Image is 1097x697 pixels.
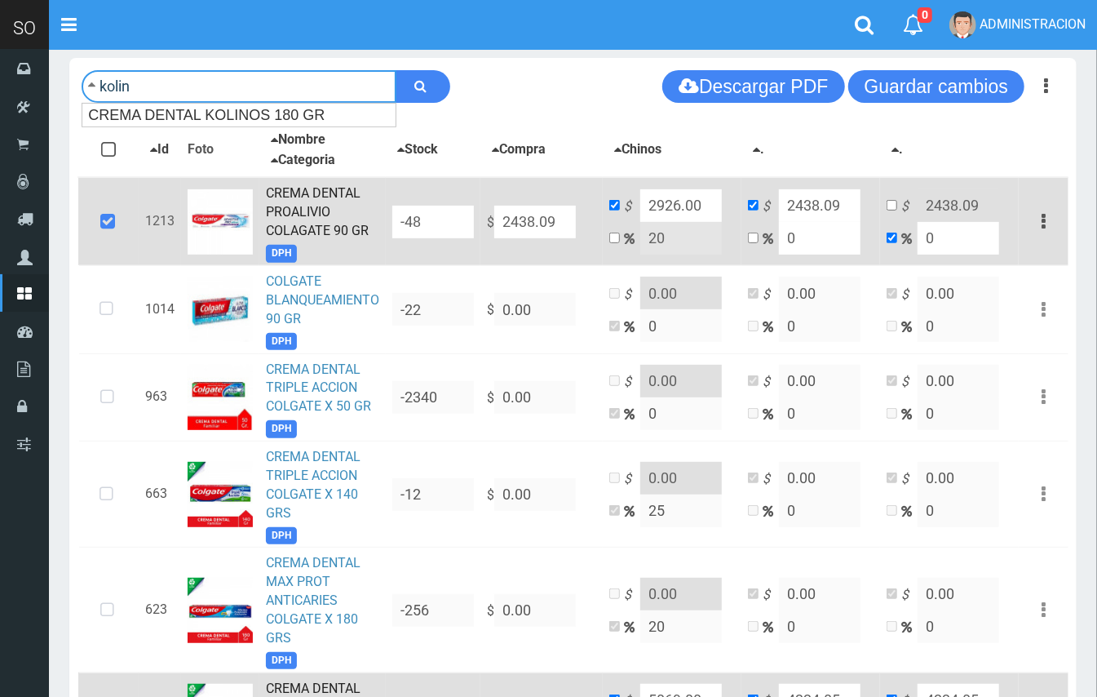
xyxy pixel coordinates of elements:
[887,140,908,160] button: .
[266,185,369,238] a: CREMA DENTAL PROALIVIO COLAGATE 90 GR
[266,150,340,171] button: Categoria
[624,373,640,392] i: $
[480,265,603,353] td: $
[901,373,918,392] i: $
[624,586,640,605] i: $
[139,548,181,673] td: 623
[918,7,932,23] span: 0
[82,70,396,103] input: Ingrese su busqueda
[980,16,1086,32] span: ADMINISTRACION
[181,123,259,178] th: Foto
[139,177,181,265] td: 1213
[480,177,603,265] td: $
[624,470,640,489] i: $
[763,373,779,392] i: $
[848,70,1024,103] button: Guardar cambios
[139,353,181,442] td: 963
[480,353,603,442] td: $
[82,104,396,127] div: CREMA DENTAL KOLINOS 180 GR
[901,286,918,304] i: $
[901,470,918,489] i: $
[188,578,253,643] img: ...
[392,140,443,160] button: Stock
[266,273,379,326] a: COLGATE BLANQUEAMIENTO 90 GR
[763,286,779,304] i: $
[901,198,918,216] i: $
[266,555,361,645] a: CREMA DENTAL MAX PROT ANTICARIES COLGATE X 180 GRS
[266,333,297,350] span: DPH
[487,140,551,160] button: Compra
[139,442,181,548] td: 663
[145,140,174,160] button: Id
[139,265,181,353] td: 1014
[188,189,253,255] img: ...
[266,362,371,415] a: CREMA DENTAL TRIPLE ACCION COLGATE X 50 GR
[480,548,603,673] td: $
[901,586,918,605] i: $
[662,70,844,103] button: Descargar PDF
[949,11,976,38] img: User Image
[266,130,330,150] button: Nombre
[763,470,779,489] i: $
[266,527,297,544] span: DPH
[480,442,603,548] td: $
[748,140,769,160] button: .
[188,365,253,430] img: ...
[763,586,779,605] i: $
[624,198,640,216] i: $
[609,140,666,160] button: Chinos
[266,420,297,437] span: DPH
[266,245,297,262] span: DPH
[188,462,253,527] img: ...
[763,198,779,216] i: $
[188,277,253,342] img: ...
[266,449,361,521] a: CREMA DENTAL TRIPLE ACCION COLGATE X 140 GRS
[624,286,640,304] i: $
